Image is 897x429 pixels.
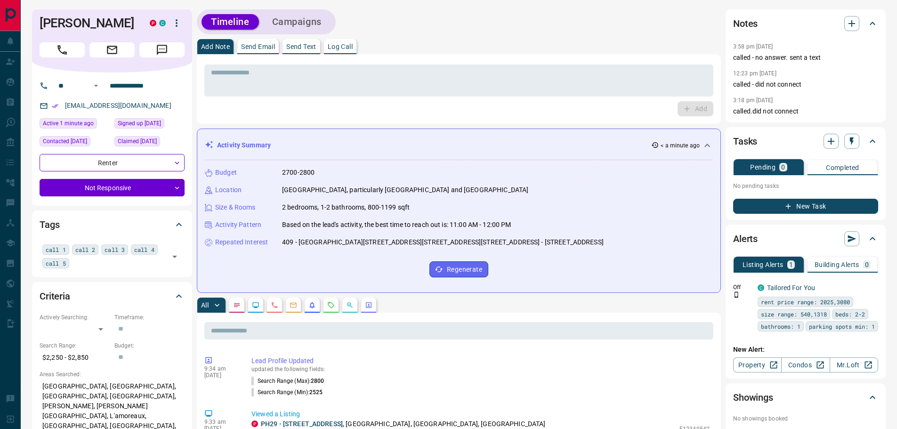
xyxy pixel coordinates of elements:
[215,220,261,230] p: Activity Pattern
[826,164,859,171] p: Completed
[290,301,297,309] svg: Emails
[661,141,700,150] p: < a minute ago
[40,289,70,304] h2: Criteria
[835,309,865,319] span: beds: 2-2
[251,409,710,419] p: Viewed a Listing
[758,284,764,291] div: condos.ca
[215,168,237,178] p: Budget
[733,134,757,149] h2: Tasks
[815,261,859,268] p: Building Alerts
[830,357,878,372] a: Mr.Loft
[52,103,58,109] svg: Email Verified
[733,414,878,423] p: No showings booked
[733,106,878,116] p: called.did not connect
[365,301,372,309] svg: Agent Actions
[43,119,94,128] span: Active 1 minute ago
[282,202,410,212] p: 2 bedrooms, 1-2 bathrooms, 800-1199 sqft
[46,245,66,254] span: call 1
[781,164,785,170] p: 0
[865,261,869,268] p: 0
[40,154,185,171] div: Renter
[215,237,268,247] p: Repeated Interest
[241,43,275,50] p: Send Email
[282,168,315,178] p: 2700-2800
[114,313,185,322] p: Timeframe:
[204,365,237,372] p: 9:34 am
[733,70,776,77] p: 12:23 pm [DATE]
[733,80,878,89] p: called - did not connect
[40,341,110,350] p: Search Range:
[118,137,157,146] span: Claimed [DATE]
[261,419,546,429] p: , [GEOGRAPHIC_DATA], [GEOGRAPHIC_DATA], [GEOGRAPHIC_DATA]
[308,301,316,309] svg: Listing Alerts
[215,202,256,212] p: Size & Rooms
[733,390,773,405] h2: Showings
[251,377,324,385] p: Search Range (Max) :
[201,302,209,308] p: All
[263,14,331,30] button: Campaigns
[114,136,185,149] div: Mon Jul 14 2025
[271,301,278,309] svg: Calls
[733,12,878,35] div: Notes
[733,130,878,153] div: Tasks
[311,378,324,384] span: 2800
[150,20,156,26] div: property.ca
[327,301,335,309] svg: Requests
[282,220,511,230] p: Based on the lead's activity, the best time to reach out is: 11:00 AM - 12:00 PM
[134,245,154,254] span: call 4
[809,322,875,331] span: parking spots min: 1
[40,213,185,236] div: Tags
[40,136,110,149] div: Wed Aug 13 2025
[251,366,710,372] p: updated the following fields:
[251,421,258,427] div: property.ca
[761,322,800,331] span: bathrooms: 1
[40,370,185,379] p: Areas Searched:
[750,164,776,170] p: Pending
[346,301,354,309] svg: Opportunities
[105,245,125,254] span: call 3
[761,309,827,319] span: size range: 540,1318
[204,419,237,425] p: 9:33 am
[733,16,758,31] h2: Notes
[40,16,136,31] h1: [PERSON_NAME]
[201,43,230,50] p: Add Note
[168,250,181,263] button: Open
[733,199,878,214] button: New Task
[767,284,815,291] a: Tailored For You
[40,217,59,232] h2: Tags
[215,185,242,195] p: Location
[40,313,110,322] p: Actively Searching:
[781,357,830,372] a: Condos
[733,291,740,298] svg: Push Notification Only
[114,341,185,350] p: Budget:
[733,227,878,250] div: Alerts
[309,389,323,396] span: 2525
[40,118,110,131] div: Mon Aug 18 2025
[159,20,166,26] div: condos.ca
[733,179,878,193] p: No pending tasks
[733,43,773,50] p: 3:58 pm [DATE]
[40,285,185,308] div: Criteria
[282,237,604,247] p: 409 - [GEOGRAPHIC_DATA][STREET_ADDRESS][STREET_ADDRESS][STREET_ADDRESS] - [STREET_ADDRESS]
[282,185,528,195] p: [GEOGRAPHIC_DATA], particularly [GEOGRAPHIC_DATA] and [GEOGRAPHIC_DATA]
[733,97,773,104] p: 3:18 pm [DATE]
[251,388,323,397] p: Search Range (Min) :
[733,231,758,246] h2: Alerts
[40,350,110,365] p: $2,250 - $2,850
[40,42,85,57] span: Call
[89,42,135,57] span: Email
[429,261,488,277] button: Regenerate
[65,102,171,109] a: [EMAIL_ADDRESS][DOMAIN_NAME]
[789,261,793,268] p: 1
[75,245,96,254] span: call 2
[733,357,782,372] a: Property
[733,283,752,291] p: Off
[233,301,241,309] svg: Notes
[328,43,353,50] p: Log Call
[251,356,710,366] p: Lead Profile Updated
[205,137,713,154] div: Activity Summary< a minute ago
[733,53,878,63] p: called - no answer. sent a text
[286,43,316,50] p: Send Text
[118,119,161,128] span: Signed up [DATE]
[46,259,66,268] span: call 5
